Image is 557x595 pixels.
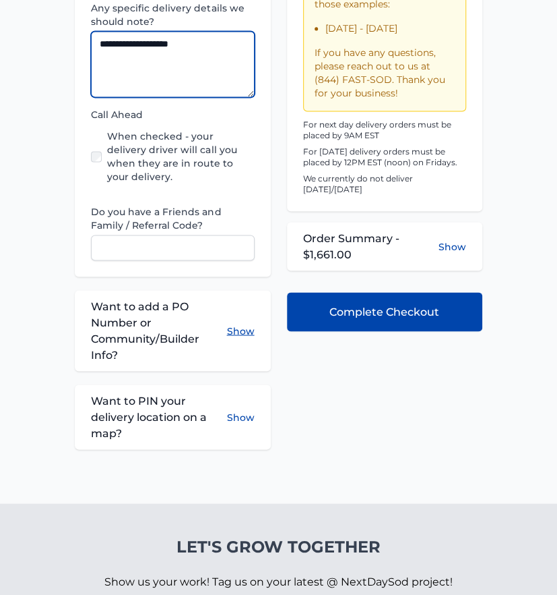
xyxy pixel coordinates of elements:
[91,298,226,363] span: Want to add a PO Number or Community/Builder Info?
[438,239,466,253] button: Show
[329,304,439,320] span: Complete Checkout
[104,536,453,557] h4: Let's Grow Together
[91,205,254,232] label: Do you have a Friends and Family / Referral Code?
[315,46,455,100] p: If you have any questions, please reach out to us at (844) FAST-SOD. Thank you for your business!
[303,146,466,168] p: For [DATE] delivery orders must be placed by 12PM EST (noon) on Fridays.
[227,393,255,441] button: Show
[303,230,438,262] span: Order Summary - $1,661.00
[303,173,466,195] p: We currently do not deliver [DATE]/[DATE]
[91,1,254,28] label: Any specific delivery details we should note?
[107,130,254,183] label: When checked - your delivery driver will call you when they are in route to your delivery.
[227,298,255,363] button: Show
[325,22,455,35] li: [DATE] - [DATE]
[91,393,226,441] span: Want to PIN your delivery location on a map?
[303,119,466,141] p: For next day delivery orders must be placed by 9AM EST
[287,292,482,331] button: Complete Checkout
[91,108,254,121] label: Call Ahead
